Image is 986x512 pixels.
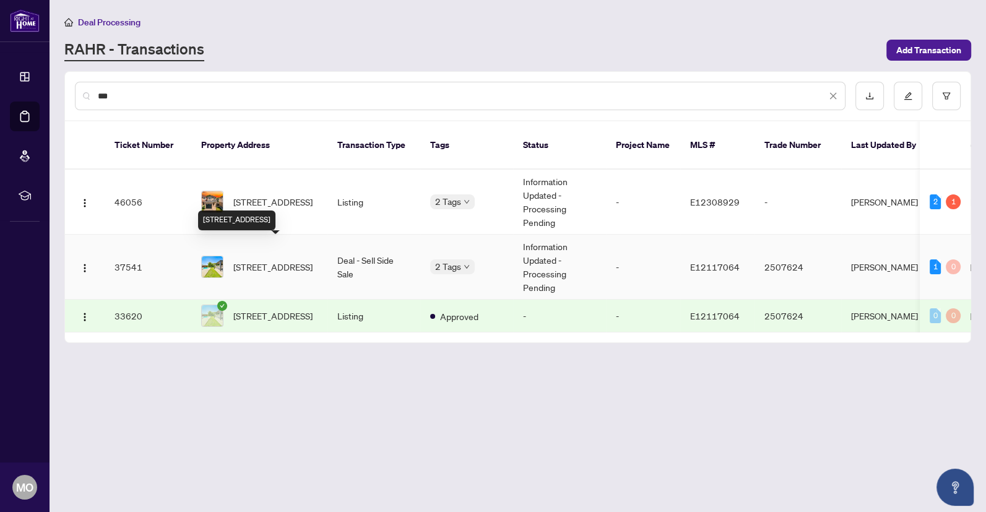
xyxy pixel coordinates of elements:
div: 0 [930,308,941,323]
td: Deal - Sell Side Sale [327,235,420,300]
td: Listing [327,170,420,235]
td: Information Updated - Processing Pending [513,235,606,300]
img: thumbnail-img [202,305,223,326]
td: Information Updated - Processing Pending [513,170,606,235]
button: filter [932,82,961,110]
span: 2 Tags [435,194,461,209]
span: down [464,199,470,205]
td: Listing [327,300,420,332]
th: Project Name [606,121,680,170]
span: E12117064 [690,310,740,321]
th: Trade Number [755,121,841,170]
th: MLS # [680,121,755,170]
span: Deal Processing [78,17,141,28]
div: 1 [930,259,941,274]
span: close [829,92,837,100]
div: 1 [946,194,961,209]
a: RAHR - Transactions [64,39,204,61]
img: Logo [80,198,90,208]
button: Add Transaction [886,40,971,61]
th: Transaction Type [327,121,420,170]
img: Logo [80,312,90,322]
div: 0 [946,259,961,274]
td: - [513,300,606,332]
span: Approved [440,310,478,323]
button: download [855,82,884,110]
span: home [64,18,73,27]
td: - [606,170,680,235]
span: down [464,264,470,270]
span: check-circle [217,301,227,311]
td: 37541 [105,235,191,300]
th: Property Address [191,121,327,170]
img: Logo [80,263,90,273]
button: Logo [75,306,95,326]
td: - [606,300,680,332]
th: Last Updated By [841,121,934,170]
td: [PERSON_NAME] [841,235,934,300]
img: thumbnail-img [202,191,223,212]
td: - [606,235,680,300]
th: Tags [420,121,513,170]
span: [STREET_ADDRESS] [233,260,313,274]
button: Logo [75,192,95,212]
span: [STREET_ADDRESS] [233,195,313,209]
span: MO [16,479,33,496]
th: Ticket Number [105,121,191,170]
td: 33620 [105,300,191,332]
div: 0 [946,308,961,323]
img: thumbnail-img [202,256,223,277]
td: 2507624 [755,300,841,332]
button: Open asap [936,469,974,506]
span: edit [904,92,912,100]
span: E12117064 [690,261,740,272]
div: [STREET_ADDRESS] [198,210,275,230]
span: Add Transaction [896,40,961,60]
td: [PERSON_NAME] [841,170,934,235]
span: download [865,92,874,100]
td: 46056 [105,170,191,235]
span: filter [942,92,951,100]
div: 2 [930,194,941,209]
button: edit [894,82,922,110]
span: E12308929 [690,196,740,207]
td: 2507624 [755,235,841,300]
td: - [755,170,841,235]
td: [PERSON_NAME] [841,300,934,332]
img: logo [10,9,40,32]
span: 2 Tags [435,259,461,274]
th: Status [513,121,606,170]
button: Logo [75,257,95,277]
span: [STREET_ADDRESS] [233,309,313,323]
